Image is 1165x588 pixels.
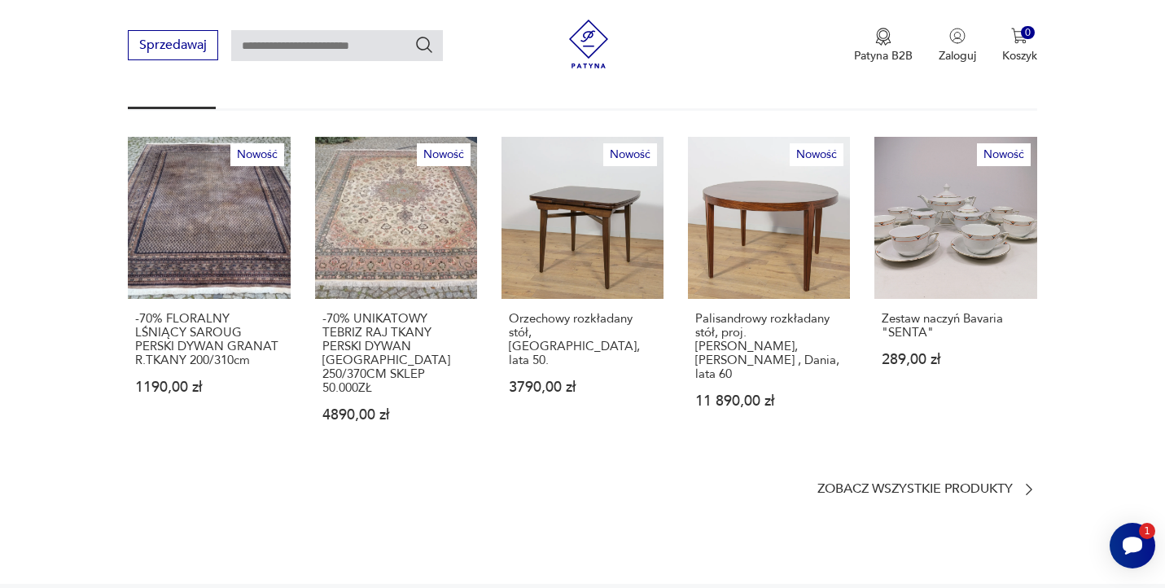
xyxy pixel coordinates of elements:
[135,380,282,394] p: 1190,00 zł
[854,28,913,64] a: Ikona medaluPatyna B2B
[414,35,434,55] button: Szukaj
[128,41,218,52] a: Sprzedawaj
[695,312,843,381] p: Palisandrowy rozkładany stół, proj. [PERSON_NAME], [PERSON_NAME] , Dania, lata 60
[1011,28,1027,44] img: Ikona koszyka
[322,312,470,395] p: -70% UNIKATOWY TEBRIZ RAJ TKANY PERSKI DYWAN [GEOGRAPHIC_DATA] 250/370CM SKLEP 50.000ZŁ
[509,380,656,394] p: 3790,00 zł
[875,28,891,46] img: Ikona medalu
[949,28,966,44] img: Ikonka użytkownika
[939,48,976,64] p: Zaloguj
[854,28,913,64] button: Patyna B2B
[817,481,1037,498] a: Zobacz wszystkie produkty
[1110,523,1155,568] iframe: Smartsupp widget button
[135,312,282,367] p: -70% FLORALNY LŚNIĄCY SAROUG PERSKI DYWAN GRANAT R.TKANY 200/310cm
[882,312,1029,340] p: Zestaw naczyń Bavaria "SENTA"
[1021,26,1035,40] div: 0
[695,394,843,408] p: 11 890,00 zł
[509,312,656,367] p: Orzechowy rozkładany stół, [GEOGRAPHIC_DATA], lata 50.
[315,137,477,454] a: Nowość-70% UNIKATOWY TEBRIZ RAJ TKANY PERSKI DYWAN IRAN 250/370CM SKLEP 50.000ZŁ-70% UNIKATOWY TE...
[874,137,1036,454] a: NowośćZestaw naczyń Bavaria "SENTA"Zestaw naczyń Bavaria "SENTA"289,00 zł
[688,137,850,454] a: NowośćPalisandrowy rozkładany stół, proj. Severin Hansen, Haslev Møbelsnedkeri , Dania, lata 60Pa...
[817,484,1013,494] p: Zobacz wszystkie produkty
[564,20,613,68] img: Patyna - sklep z meblami i dekoracjami vintage
[939,28,976,64] button: Zaloguj
[501,137,664,454] a: NowośćOrzechowy rozkładany stół, Wielka Brytania, lata 50.Orzechowy rozkładany stół, [GEOGRAPHIC_...
[1002,28,1037,64] button: 0Koszyk
[1002,48,1037,64] p: Koszyk
[128,30,218,60] button: Sprzedawaj
[882,353,1029,366] p: 289,00 zł
[322,408,470,422] p: 4890,00 zł
[854,48,913,64] p: Patyna B2B
[128,137,290,454] a: Nowość-70% FLORALNY LŚNIĄCY SAROUG PERSKI DYWAN GRANAT R.TKANY 200/310cm-70% FLORALNY LŚNIĄCY SAR...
